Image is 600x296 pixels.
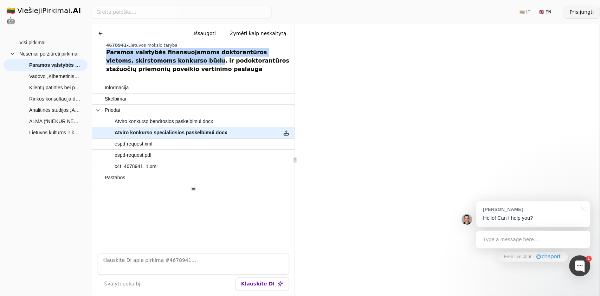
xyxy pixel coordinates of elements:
[106,43,127,48] span: 4678941
[115,116,213,127] span: Atviro konkurso bendrosios paskelbimui.docx
[115,128,227,138] span: Atviro konkurso specialiosios paskelbimui.docx
[29,60,80,70] span: Paramos valstybės finansuojamoms doktorantūros vietoms, skirstomoms konkurso būdu, ir podoktorant...
[105,83,129,93] span: Informacija
[105,94,126,104] span: Skelbimai
[535,6,555,18] button: 🇬🇧 EN
[29,116,80,127] span: ALMA (“NIEKUR NEDIRBANČIŲ IR NESIMOKANČIŲ JAUNUOLIŲ EUROPINIS MOBILUMAS IR SOCIALINĖ ĮTRAUKTIS”) ...
[70,6,81,15] strong: .AI
[105,173,125,183] span: Pastabos
[19,49,78,59] span: Neseniai peržiūrėti pirkimai
[564,6,599,18] button: Prisijungti
[106,48,292,73] div: Paramos valstybės finansuojamoms doktorantūros vietoms, skirstomoms konkurso būdu, ir podoktorant...
[188,27,221,40] button: Išsaugoti
[29,127,80,138] span: Lietuvos kultūros ir kūrybinių industrijų sektoriaus subjektų veiklos tobulinimo poreikių analizė...
[29,105,80,115] span: Analitinės studijos „Analizė skirta nacionalinei skaitmeninės plėtros darbotvarkei parengti“ pare...
[106,43,292,48] div: -
[476,231,590,248] div: Type a message here...
[224,27,292,40] button: Žymėti kaip neskaitytą
[504,253,531,260] span: Free live chat
[498,252,567,262] a: Free live chat·
[29,82,80,93] span: Klientų patirties bei pastangų įvertinimo metodikos parengimo paslaugos
[105,105,120,115] span: Priedai
[92,6,272,18] input: Greita paieška...
[29,71,80,82] span: Vadovo „Kibernetinis saugumas ir verslas. Ką turėtų žinoti kiekvienas įmonės vadovas“ atnaujinimo...
[462,214,472,225] img: Jonas
[586,256,592,262] div: 1
[128,43,178,48] span: Lietuvos mokslo taryba
[115,139,152,149] span: espd-request.xml
[235,277,289,290] button: Klauskite DI
[19,37,45,48] span: Visi pirkimai
[483,214,583,222] p: Hello! Can I help you?
[533,253,534,260] div: ·
[115,161,157,172] span: c4t_4678941_1.xml
[115,150,151,160] span: espd-request.pdf
[483,206,576,213] div: [PERSON_NAME]
[29,94,80,104] span: Rinkos konsultacija dėl Vilniaus miesto sporto strategijos techninės specifikacijos projekto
